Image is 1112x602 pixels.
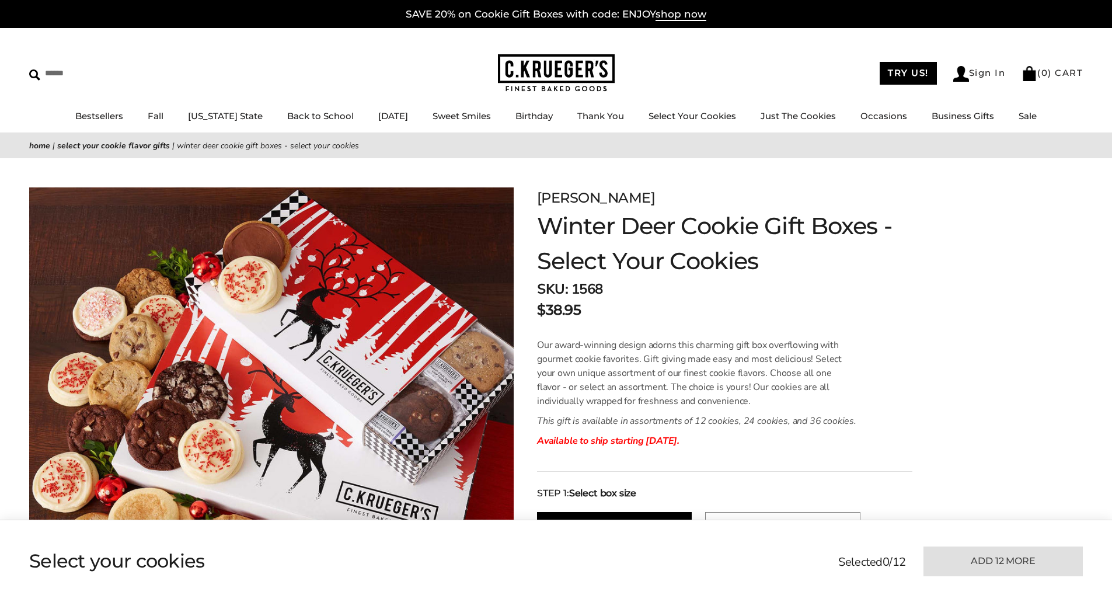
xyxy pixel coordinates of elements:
a: Birthday [515,110,553,121]
a: Sweet Smiles [433,110,491,121]
a: Fall [148,110,163,121]
a: Business Gifts [932,110,994,121]
span: shop now [656,8,706,21]
a: Back to School [287,110,354,121]
span: 0 [1041,67,1048,78]
a: Bestsellers [75,110,123,121]
a: Home [29,140,50,151]
p: Selected / [838,554,906,571]
p: [PERSON_NAME] [537,187,912,208]
a: [US_STATE] State [188,110,263,121]
em: This gift is available in assortments of 12 cookies, 24 cookies, and 36 cookies. [537,415,856,427]
span: 12 [893,554,906,570]
a: [DATE] [378,110,408,121]
a: Select Your Cookies [649,110,736,121]
p: Our award-winning design adorns this charming gift box overflowing with gourmet cookie favorites.... [537,338,856,408]
a: Thank You [577,110,624,121]
span: 0 [883,554,890,570]
a: Select Your Cookie Flavor Gifts [57,140,170,151]
img: C.KRUEGER'S [498,54,615,92]
span: Available to ship starting [DATE]. [537,434,679,447]
img: Search [29,69,40,81]
span: Winter Deer Cookie Gift Boxes - Select Your Cookies [177,140,359,151]
a: Just The Cookies [761,110,836,121]
span: 1568 [571,280,603,298]
p: $38.95 [537,300,581,321]
a: Occasions [860,110,907,121]
h1: Winter Deer Cookie Gift Boxes - Select Your Cookies [537,208,912,279]
button: 24 Cookies (765) — $54.95 [705,512,860,538]
img: Account [953,66,969,82]
strong: SKU: [537,280,568,298]
a: Sign In [953,66,1006,82]
button: Add 12 more [923,547,1083,576]
strong: Select box size [569,486,636,500]
div: STEP 1: [537,486,912,500]
button: 12 Cookies (1568) — $38.95 [537,512,692,538]
img: Bag [1022,66,1037,81]
a: Sale [1019,110,1037,121]
span: | [172,140,175,151]
a: (0) CART [1022,67,1083,78]
a: SAVE 20% on Cookie Gift Boxes with code: ENJOYshop now [406,8,706,21]
input: Search [29,64,168,82]
span: | [53,140,55,151]
a: TRY US! [880,62,937,85]
nav: breadcrumbs [29,139,1083,152]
